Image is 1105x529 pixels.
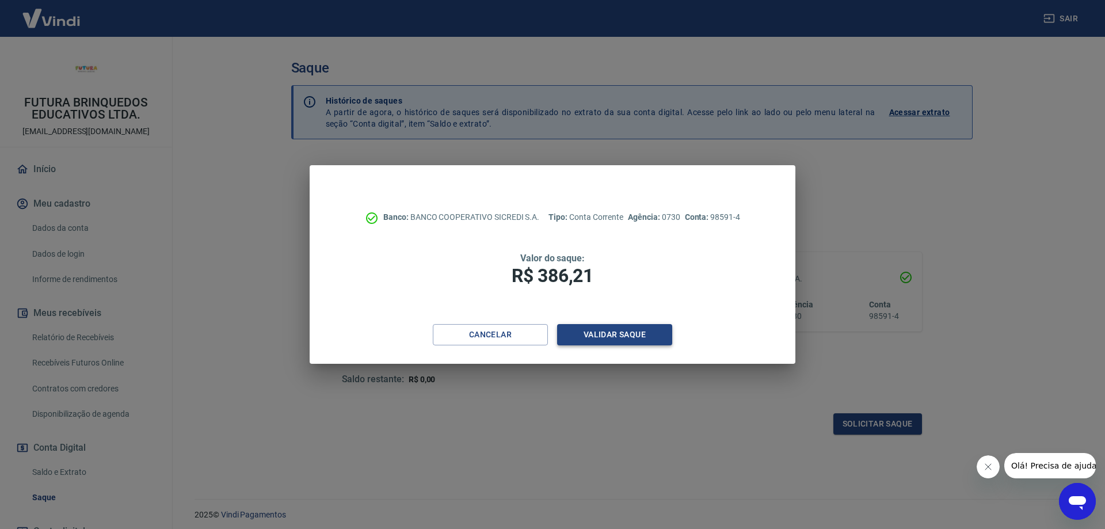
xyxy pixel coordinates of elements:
span: Olá! Precisa de ajuda? [7,8,97,17]
span: Agência: [628,212,662,222]
iframe: Fechar mensagem [977,455,1000,478]
iframe: Mensagem da empresa [1004,453,1096,478]
span: Tipo: [548,212,569,222]
p: 98591-4 [685,211,740,223]
iframe: Botão para abrir a janela de mensagens [1059,483,1096,520]
button: Cancelar [433,324,548,345]
p: 0730 [628,211,680,223]
span: R$ 386,21 [512,265,593,287]
span: Banco: [383,212,410,222]
p: Conta Corrente [548,211,623,223]
span: Conta: [685,212,711,222]
button: Validar saque [557,324,672,345]
p: BANCO COOPERATIVO SICREDI S.A. [383,211,539,223]
span: Valor do saque: [520,253,585,264]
